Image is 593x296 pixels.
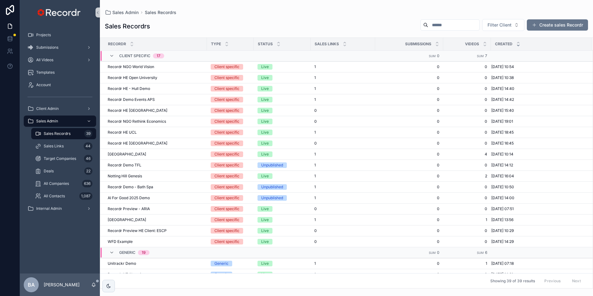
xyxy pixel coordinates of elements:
a: Internal Admin [24,203,96,214]
span: 1 [314,97,316,102]
span: Sales Admin [36,119,58,124]
span: 0 [447,119,487,124]
a: Live [257,239,307,244]
div: Client specific [214,151,239,157]
span: Recordr Demo Events APS [108,97,155,102]
a: [DATE] 14:29 [491,239,585,244]
a: [DATE] 14:00 [491,195,585,200]
a: Client specific [211,64,250,70]
div: Live [261,151,269,157]
span: 1 [314,64,316,69]
a: 0 [379,64,439,69]
a: [DATE] 16:45 [491,141,585,146]
a: [DATE] 19:01 [491,119,585,124]
span: Sales Recordrs [145,9,176,16]
div: Live [261,64,269,70]
a: 1 [314,97,371,102]
span: 1 [314,217,316,222]
a: [DATE] 14:40 [491,86,585,91]
div: Live [261,97,269,102]
div: Client specific [214,75,239,81]
a: Generic [211,272,250,277]
span: Account [36,82,51,87]
a: Live [257,151,307,157]
div: Live [261,108,269,113]
a: Live [257,86,307,91]
a: Live [257,261,307,266]
span: 1 [314,261,316,266]
a: Unpublished [257,162,307,168]
a: 1 [314,163,371,168]
span: 0 [379,75,439,80]
a: 0 [447,130,487,135]
div: Client specific [214,64,239,70]
a: 1 [314,261,371,266]
a: [DATE] 10:29 [491,228,585,233]
span: [DATE] 10:29 [491,228,514,233]
span: 1 [314,174,316,179]
a: 0 [379,86,439,91]
div: 46 [84,155,92,162]
a: Unpublished [257,184,307,190]
a: 0 [447,163,487,168]
span: 0 [379,174,439,179]
span: 0 [379,152,439,157]
a: Live [257,97,307,102]
a: Projects [24,29,96,41]
a: [DATE] 10:38 [491,75,585,80]
a: 4 [447,152,487,157]
span: [DATE] 10:14 [491,152,513,157]
span: 0 [447,97,487,102]
span: Recordr NGO Rethink Economics [108,119,166,124]
a: Client specific [211,206,250,212]
span: [DATE] 14:29 [491,239,514,244]
a: Live [257,206,307,212]
div: Live [261,206,269,212]
div: Live [261,141,269,146]
a: Recordr HE UCL [108,130,203,135]
a: 0 [447,228,487,233]
span: [DATE] 16:04 [491,174,514,179]
span: [GEOGRAPHIC_DATA] [108,152,146,157]
span: 1 [314,195,316,200]
a: 1 [314,195,371,200]
a: 0 [314,239,371,244]
div: Client specific [214,206,239,212]
span: Deals [44,169,54,174]
span: [DATE] 19:01 [491,119,513,124]
a: All Companies636 [31,178,96,189]
a: 0 [314,108,371,113]
span: Recordr NGO World Vision [108,64,154,69]
a: 0 [379,119,439,124]
span: 0 [447,64,487,69]
span: 1 [314,130,316,135]
div: Live [261,261,269,266]
a: Sales Recordrs39 [31,128,96,139]
a: Client Admin [24,103,96,114]
a: 0 [447,75,487,80]
a: Deals22 [31,165,96,177]
span: AI For Good 2025 Demo [108,195,150,200]
span: 1 [314,185,316,190]
a: [GEOGRAPHIC_DATA] [108,152,203,157]
span: Recordr Preview - ARIA [108,206,150,211]
a: 0 [379,108,439,113]
span: [DATE] 16:45 [491,141,514,146]
div: Client specific [214,228,239,234]
a: Live [257,108,307,113]
a: Client specific [211,151,250,157]
span: [DATE] 14:42 [491,97,514,102]
span: 0 [379,239,439,244]
a: [DATE] 07:18 [491,261,585,266]
a: AI For Good 2025 Demo [108,195,203,200]
span: Generic [119,250,135,255]
span: 0 [379,228,439,233]
a: 0 [447,141,487,146]
span: Recordr HE - Hull Demo [108,86,150,91]
span: 0 [447,108,487,113]
span: Recordr Demo TFL [108,163,141,168]
span: 0 [379,130,439,135]
a: 0 [379,261,439,266]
